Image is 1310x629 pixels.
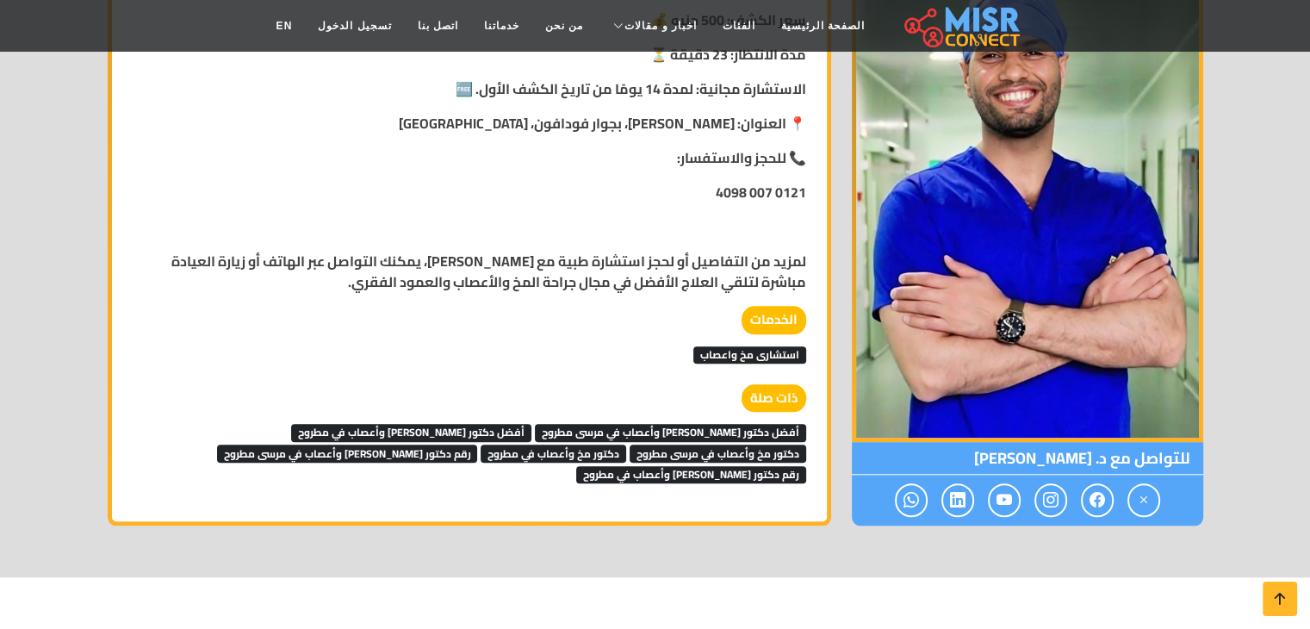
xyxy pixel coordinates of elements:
[217,439,478,465] a: رقم دكتور [PERSON_NAME] وأعصاب في مرسى مطروح
[716,179,806,205] strong: 0121 007 4098
[742,384,806,413] strong: ذات صلة
[264,9,306,42] a: EN
[710,9,768,42] a: الفئات
[305,9,404,42] a: تسجيل الدخول
[693,340,806,366] a: استشارى مخ واعصاب
[693,346,806,364] span: استشارى مخ واعصاب
[768,9,878,42] a: الصفحة الرئيسية
[576,466,806,483] span: رقم دكتور [PERSON_NAME] وأعصاب في مطروح
[576,460,806,486] a: رقم دكتور [PERSON_NAME] وأعصاب في مطروح
[456,76,806,102] strong: الاستشارة مجانية: لمدة 14 يومًا من تاريخ الكشف الأول. 🆓
[596,9,710,42] a: اخبار و مقالات
[852,442,1203,475] span: للتواصل مع د. [PERSON_NAME]
[481,439,626,465] a: دكتور مخ وأعصاب في مطروح
[405,9,471,42] a: اتصل بنا
[532,9,596,42] a: من نحن
[171,248,806,295] strong: لمزيد من التفاصيل أو لحجز استشارة طبية مع [PERSON_NAME]، يمكنك التواصل عبر الهاتف أو زيارة العياد...
[624,18,697,34] span: اخبار و مقالات
[217,445,478,462] span: رقم دكتور [PERSON_NAME] وأعصاب في مرسى مطروح
[742,306,806,334] strong: الخدمات
[630,439,806,465] a: دكتور مخ وأعصاب في مرسى مطروح
[291,424,531,441] span: أفضل دكتور [PERSON_NAME] وأعصاب في مطروح
[677,145,806,171] strong: 📞 للحجز والاستفسار:
[535,424,806,441] span: أفضل دكتور [PERSON_NAME] وأعصاب في مرسى مطروح
[535,418,806,444] a: أفضل دكتور [PERSON_NAME] وأعصاب في مرسى مطروح
[399,110,806,136] strong: 📍 العنوان: [PERSON_NAME]، بجوار فودافون، [GEOGRAPHIC_DATA]
[904,4,1020,47] img: main.misr_connect
[630,445,806,462] span: دكتور مخ وأعصاب في مرسى مطروح
[471,9,532,42] a: خدماتنا
[481,445,626,462] span: دكتور مخ وأعصاب في مطروح
[291,418,531,444] a: أفضل دكتور [PERSON_NAME] وأعصاب في مطروح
